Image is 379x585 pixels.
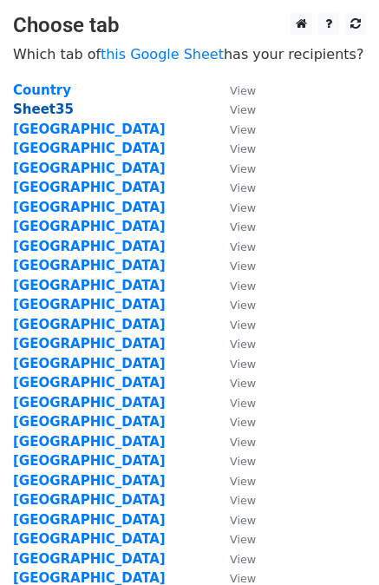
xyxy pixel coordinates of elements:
[212,82,256,98] a: View
[13,375,166,391] a: [GEOGRAPHIC_DATA]
[13,122,166,137] a: [GEOGRAPHIC_DATA]
[13,512,166,528] a: [GEOGRAPHIC_DATA]
[13,492,166,508] a: [GEOGRAPHIC_DATA]
[230,260,256,273] small: View
[13,82,71,98] a: Country
[230,514,256,527] small: View
[212,336,256,352] a: View
[212,434,256,450] a: View
[230,142,256,155] small: View
[212,492,256,508] a: View
[13,200,166,215] a: [GEOGRAPHIC_DATA]
[13,551,166,567] a: [GEOGRAPHIC_DATA]
[101,46,224,62] a: this Google Sheet
[230,358,256,371] small: View
[212,395,256,411] a: View
[230,436,256,449] small: View
[212,161,256,176] a: View
[230,103,256,116] small: View
[230,123,256,136] small: View
[13,141,166,156] a: [GEOGRAPHIC_DATA]
[212,122,256,137] a: View
[212,180,256,195] a: View
[13,219,166,234] a: [GEOGRAPHIC_DATA]
[212,356,256,371] a: View
[230,319,256,332] small: View
[212,141,256,156] a: View
[212,258,256,273] a: View
[13,356,166,371] a: [GEOGRAPHIC_DATA]
[230,201,256,214] small: View
[230,84,256,97] small: View
[13,531,166,547] a: [GEOGRAPHIC_DATA]
[13,395,166,411] a: [GEOGRAPHIC_DATA]
[13,258,166,273] a: [GEOGRAPHIC_DATA]
[13,102,74,117] a: Sheet35
[212,200,256,215] a: View
[13,180,166,195] a: [GEOGRAPHIC_DATA]
[13,297,166,312] a: [GEOGRAPHIC_DATA]
[212,297,256,312] a: View
[13,239,166,254] strong: [GEOGRAPHIC_DATA]
[230,377,256,390] small: View
[13,434,166,450] a: [GEOGRAPHIC_DATA]
[230,299,256,312] small: View
[230,416,256,429] small: View
[230,181,256,194] small: View
[292,502,379,585] iframe: Chat Widget
[230,475,256,488] small: View
[230,494,256,507] small: View
[212,219,256,234] a: View
[230,240,256,253] small: View
[230,572,256,585] small: View
[212,239,256,254] a: View
[212,317,256,332] a: View
[230,397,256,410] small: View
[212,453,256,469] a: View
[13,336,166,352] a: [GEOGRAPHIC_DATA]
[230,553,256,566] small: View
[13,414,166,430] a: [GEOGRAPHIC_DATA]
[13,473,166,489] a: [GEOGRAPHIC_DATA]
[230,162,256,175] small: View
[13,278,166,293] a: [GEOGRAPHIC_DATA]
[230,455,256,468] small: View
[230,533,256,546] small: View
[13,45,366,63] p: Which tab of has your recipients?
[212,414,256,430] a: View
[13,317,166,332] a: [GEOGRAPHIC_DATA]
[230,220,256,233] small: View
[212,551,256,567] a: View
[212,473,256,489] a: View
[230,338,256,351] small: View
[13,453,166,469] a: [GEOGRAPHIC_DATA]
[13,161,166,176] a: [GEOGRAPHIC_DATA]
[230,279,256,292] small: View
[212,375,256,391] a: View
